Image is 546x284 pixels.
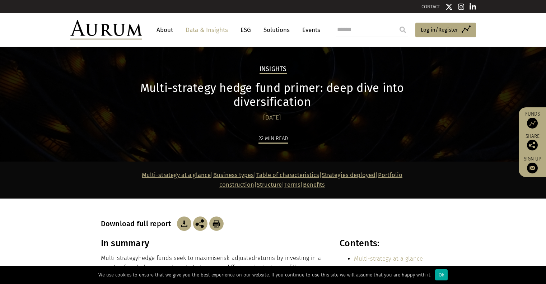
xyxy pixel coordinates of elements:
a: Solutions [260,23,293,37]
div: 22 min read [258,134,288,144]
span: sub-strategies [248,264,286,271]
a: Events [299,23,320,37]
img: Share this post [527,140,538,150]
img: Twitter icon [445,3,453,10]
span: Multi-strategy [101,255,138,261]
div: Share [522,134,542,150]
strong: | [300,181,303,188]
h3: Download full report [101,219,175,228]
a: Benefits [303,181,325,188]
a: ESG [237,23,255,37]
a: Multi-strategy at a glance [142,172,211,178]
img: Sign up to our newsletter [527,163,538,173]
span: risk-adjusted [220,255,255,261]
img: Aurum [70,20,142,39]
a: Strategies deployed [322,172,375,178]
a: Data & Insights [182,23,232,37]
span: Log in/Register [421,25,458,34]
strong: | | | | | | [142,172,402,188]
a: Structure [257,181,282,188]
a: Business types [213,172,254,178]
a: About [153,23,177,37]
a: CONTACT [421,4,440,9]
img: Share this post [193,217,207,231]
img: Instagram icon [458,3,465,10]
div: [DATE] [101,113,444,123]
a: Log in/Register [415,23,476,38]
h3: Contents: [340,238,443,249]
a: Funds [522,111,542,129]
img: Download Article [177,217,191,231]
a: Business types [354,265,395,272]
img: Linkedin icon [470,3,476,10]
h3: In summary [101,238,324,249]
input: Submit [396,23,410,37]
a: Sign up [522,156,542,173]
h2: Insights [260,65,287,74]
div: Ok [435,269,448,280]
a: Multi-strategy at a glance [354,255,423,262]
a: Terms [284,181,300,188]
img: Download Article [209,217,224,231]
img: Access Funds [527,118,538,129]
h1: Multi-strategy hedge fund primer: deep dive into diversification [101,81,444,109]
a: Table of characteristics [256,172,319,178]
